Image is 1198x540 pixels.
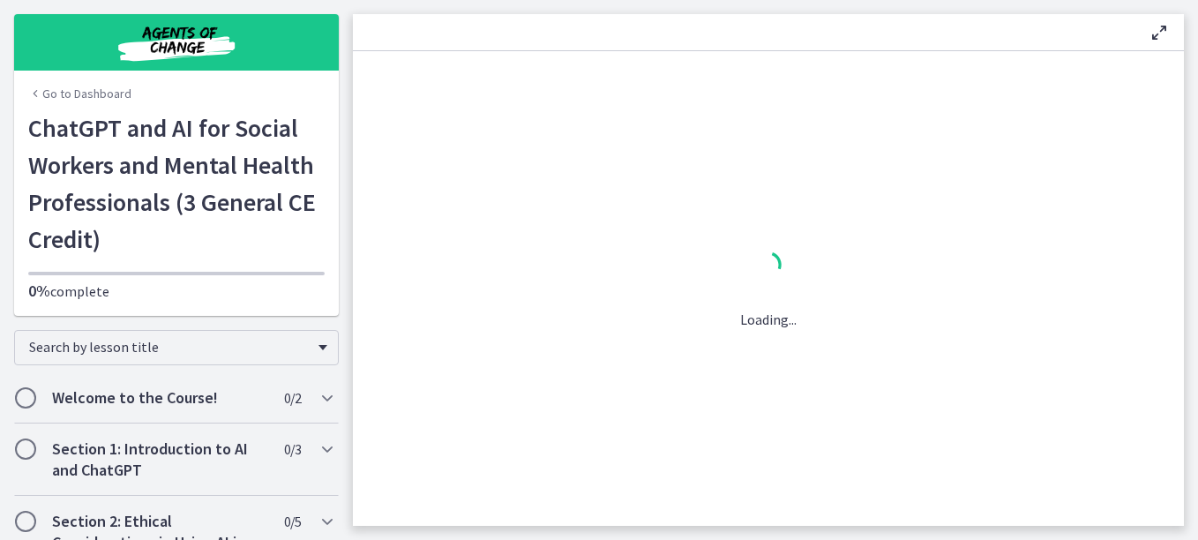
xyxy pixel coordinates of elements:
[28,281,50,301] span: 0%
[28,109,325,258] h1: ChatGPT and AI for Social Workers and Mental Health Professionals (3 General CE Credit)
[71,21,282,64] img: Agents of Change
[14,330,339,365] div: Search by lesson title
[740,247,797,288] div: 1
[284,439,301,460] span: 0 / 3
[28,281,325,302] p: complete
[52,387,267,409] h2: Welcome to the Course!
[284,387,301,409] span: 0 / 2
[29,338,310,356] span: Search by lesson title
[740,309,797,330] p: Loading...
[28,85,131,102] a: Go to Dashboard
[284,511,301,532] span: 0 / 5
[52,439,267,481] h2: Section 1: Introduction to AI and ChatGPT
